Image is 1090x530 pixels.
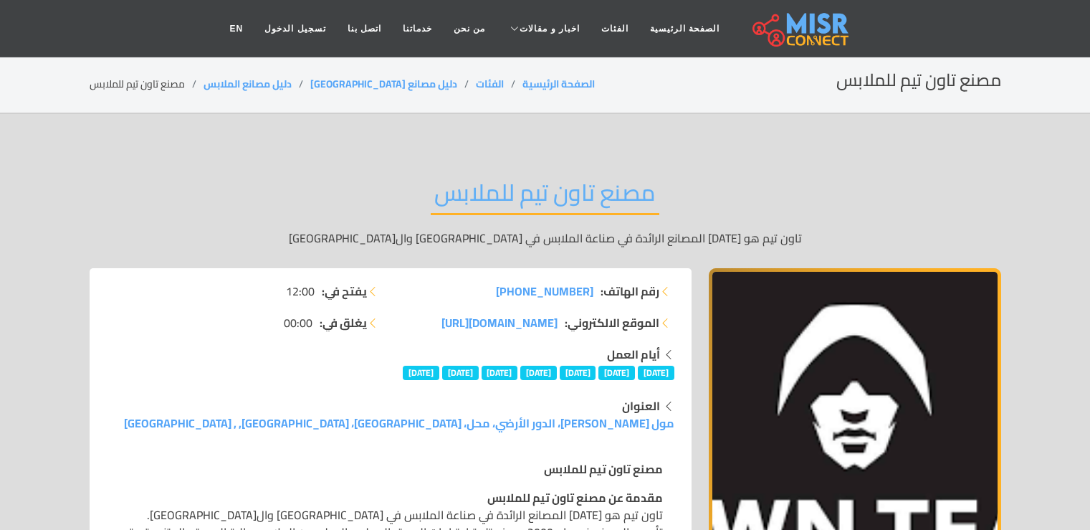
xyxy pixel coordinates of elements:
[124,412,674,434] a: مول [PERSON_NAME]، الدور الأرضي، محل، [GEOGRAPHIC_DATA]، [GEOGRAPHIC_DATA], , [GEOGRAPHIC_DATA]
[90,77,204,92] li: مصنع تاون تيم للملابس
[431,179,659,215] h2: مصنع تاون تيم للملابس
[476,75,504,93] a: الفئات
[442,366,479,380] span: [DATE]
[520,22,580,35] span: اخبار و مقالات
[836,70,1001,91] h2: مصنع تاون تيم للملابس
[337,15,392,42] a: اتصل بنا
[607,344,660,365] strong: أيام العمل
[219,15,254,42] a: EN
[544,458,663,480] strong: مصنع تاون تيم للملابس
[441,314,558,331] a: [DOMAIN_NAME][URL]
[310,75,457,93] a: دليل مصانع [GEOGRAPHIC_DATA]
[286,283,315,300] span: 12:00
[322,283,367,300] strong: يفتح في:
[560,366,596,380] span: [DATE]
[520,366,557,380] span: [DATE]
[496,283,593,300] a: [PHONE_NUMBER]
[392,15,443,42] a: خدماتنا
[284,314,312,331] span: 00:00
[622,395,660,417] strong: العنوان
[496,280,593,302] span: [PHONE_NUMBER]
[522,75,595,93] a: الصفحة الرئيسية
[487,487,663,508] strong: مقدمة عن مصنع تاون تيم للملابس
[441,312,558,333] span: [DOMAIN_NAME][URL]
[90,229,1001,247] p: تاون تيم هو [DATE] المصانع الرائدة في صناعة الملابس في [GEOGRAPHIC_DATA] وال[GEOGRAPHIC_DATA]
[496,15,591,42] a: اخبار و مقالات
[598,366,635,380] span: [DATE]
[204,75,292,93] a: دليل مصانع الملابس
[254,15,336,42] a: تسجيل الدخول
[591,15,639,42] a: الفئات
[639,15,730,42] a: الصفحة الرئيسية
[482,366,518,380] span: [DATE]
[443,15,496,42] a: من نحن
[403,366,439,380] span: [DATE]
[320,314,367,331] strong: يغلق في:
[752,11,848,47] img: main.misr_connect
[638,366,674,380] span: [DATE]
[601,283,659,300] strong: رقم الهاتف:
[565,314,659,331] strong: الموقع الالكتروني:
